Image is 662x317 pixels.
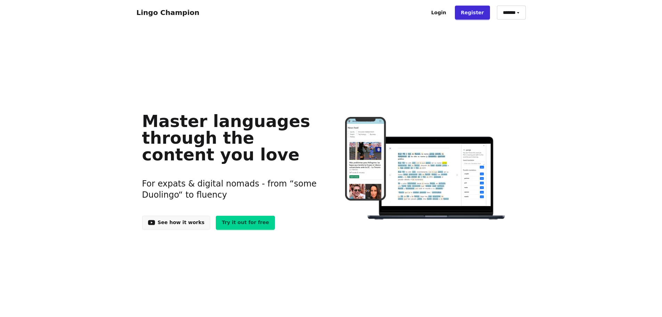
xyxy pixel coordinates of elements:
a: Try it out for free [216,216,275,230]
h3: For expats & digital nomads - from “some Duolingo“ to fluency [142,170,320,209]
h1: Master languages through the content you love [142,113,320,163]
a: Lingo Champion [137,8,199,17]
a: See how it works [142,216,211,230]
a: Login [425,6,452,19]
img: Learn languages online [331,117,520,221]
a: Register [455,6,490,19]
